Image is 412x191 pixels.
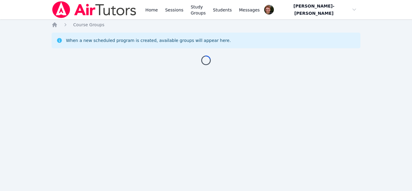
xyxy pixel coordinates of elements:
[73,22,104,28] a: Course Groups
[73,22,104,27] span: Course Groups
[52,22,361,28] nav: Breadcrumb
[66,37,231,43] div: When a new scheduled program is created, available groups will appear here.
[239,7,260,13] span: Messages
[52,1,137,18] img: Air Tutors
